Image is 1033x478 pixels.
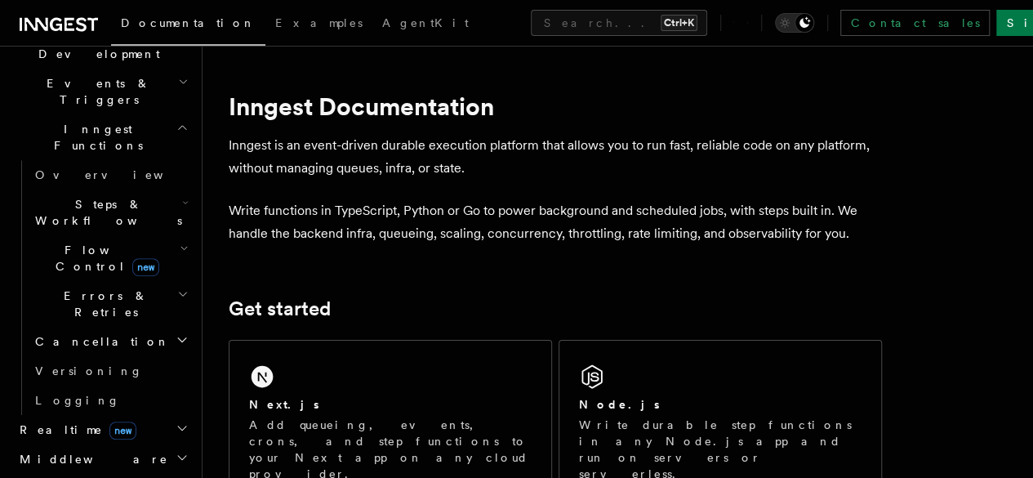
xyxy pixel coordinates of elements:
[111,5,265,46] a: Documentation
[13,422,136,438] span: Realtime
[13,29,178,62] span: Local Development
[29,235,192,281] button: Flow Controlnew
[13,160,192,415] div: Inngest Functions
[579,396,660,413] h2: Node.js
[29,288,177,320] span: Errors & Retries
[229,199,882,245] p: Write functions in TypeScript, Python or Go to power background and scheduled jobs, with steps bu...
[275,16,363,29] span: Examples
[229,297,331,320] a: Get started
[13,444,192,474] button: Middleware
[372,5,479,44] a: AgentKit
[35,364,143,377] span: Versioning
[35,168,203,181] span: Overview
[229,92,882,121] h1: Inngest Documentation
[29,386,192,415] a: Logging
[121,16,256,29] span: Documentation
[132,258,159,276] span: new
[29,281,192,327] button: Errors & Retries
[229,134,882,180] p: Inngest is an event-driven durable execution platform that allows you to run fast, reliable code ...
[29,242,180,275] span: Flow Control
[29,160,192,190] a: Overview
[29,327,192,356] button: Cancellation
[13,451,168,467] span: Middleware
[775,13,814,33] button: Toggle dark mode
[382,16,469,29] span: AgentKit
[29,196,182,229] span: Steps & Workflows
[29,356,192,386] a: Versioning
[265,5,372,44] a: Examples
[661,15,697,31] kbd: Ctrl+K
[109,422,136,440] span: new
[13,23,192,69] button: Local Development
[13,121,176,154] span: Inngest Functions
[29,333,170,350] span: Cancellation
[13,114,192,160] button: Inngest Functions
[13,69,192,114] button: Events & Triggers
[249,396,319,413] h2: Next.js
[840,10,990,36] a: Contact sales
[29,190,192,235] button: Steps & Workflows
[35,394,120,407] span: Logging
[531,10,707,36] button: Search...Ctrl+K
[13,415,192,444] button: Realtimenew
[13,75,178,108] span: Events & Triggers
